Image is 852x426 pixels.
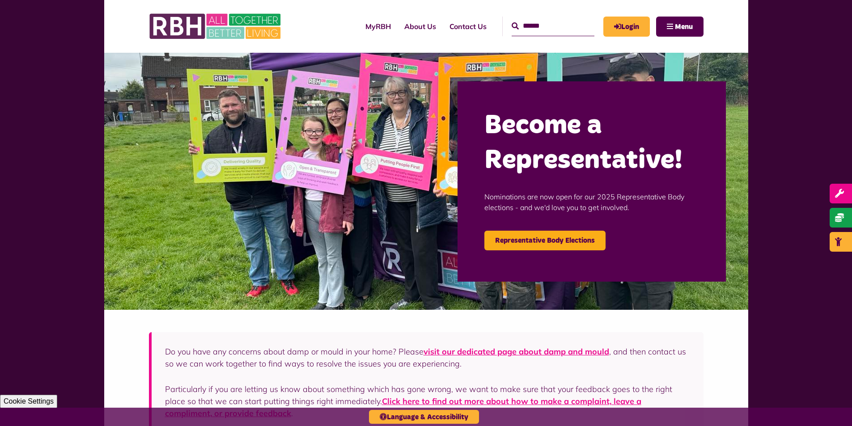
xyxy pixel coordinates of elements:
button: Navigation [656,17,704,37]
a: visit our dedicated page about damp and mould [424,346,609,357]
a: About Us [398,14,443,38]
a: MyRBH [359,14,398,38]
p: Particularly if you are letting us know about something which has gone wrong, we want to make sur... [165,383,690,419]
a: Click here to find out more about how to make a complaint, leave a compliment, or provide feedback [165,396,641,418]
p: Nominations are now open for our 2025 Representative Body elections - and we'd love you to get in... [484,178,699,226]
a: Contact Us [443,14,493,38]
h2: Become a Representative! [484,108,699,178]
a: MyRBH [603,17,650,37]
button: Language & Accessibility [369,410,479,424]
iframe: Netcall Web Assistant for live chat [812,386,852,426]
img: RBH [149,9,283,44]
span: Menu [675,23,693,30]
img: Image (22) [104,53,748,310]
p: Do you have any concerns about damp or mould in your home? Please , and then contact us so we can... [165,346,690,370]
a: Representative Body Elections [484,231,606,250]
